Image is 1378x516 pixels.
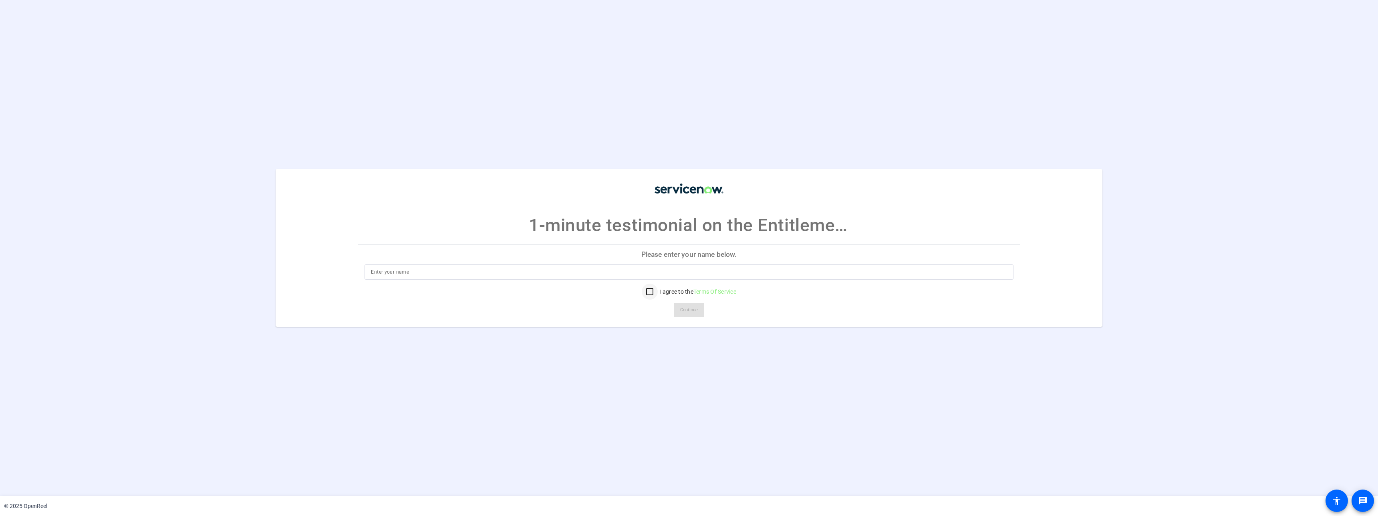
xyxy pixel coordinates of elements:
div: © 2025 OpenReel [4,502,47,510]
label: I agree to the [658,288,736,296]
img: company-logo [649,177,729,200]
mat-icon: message [1358,496,1368,506]
p: Please enter your name below. [358,245,1019,264]
p: 1-minute testimonial on the Entitlement Dashboard [529,212,849,239]
input: Enter your name [371,267,1007,277]
a: Terms Of Service [693,288,736,295]
mat-icon: accessibility [1332,496,1342,506]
